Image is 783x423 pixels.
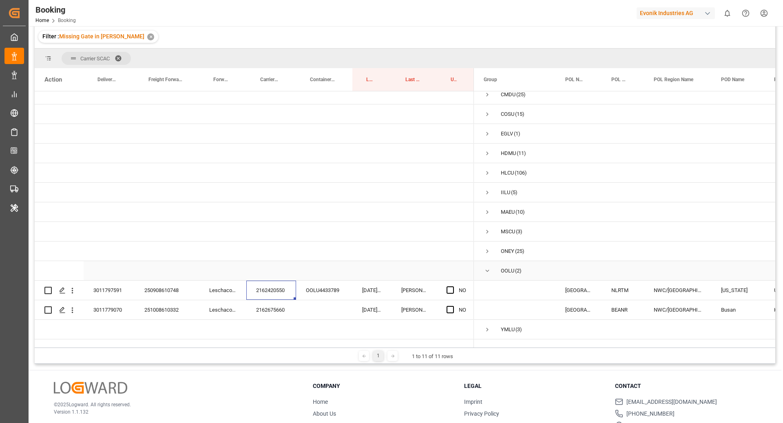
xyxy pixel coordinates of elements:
p: © 2025 Logward. All rights reserved. [54,401,292,408]
span: Last Opened By [405,77,420,82]
span: POL Name [565,77,584,82]
div: Press SPACE to select this row. [35,144,474,163]
span: Last Opened Date [366,77,374,82]
div: Leschaco Bremen [199,300,246,319]
div: Evonik Industries AG [637,7,715,19]
div: Press SPACE to select this row. [35,183,474,202]
div: Action [44,76,62,83]
div: BEANR [602,300,644,319]
button: show 0 new notifications [718,4,737,22]
span: POL Locode [611,77,627,82]
div: [GEOGRAPHIC_DATA] [555,300,602,319]
div: YMLU [501,320,515,339]
div: NLRTM [602,281,644,300]
div: [DATE] 10:04:27 [352,281,391,300]
div: OOLU [501,261,514,280]
div: CMDU [501,85,515,104]
a: Imprint [464,399,482,405]
div: Press SPACE to select this row. [35,202,474,222]
a: Privacy Policy [464,410,499,417]
div: ✕ [147,33,154,40]
div: Press SPACE to select this row. [35,281,474,300]
div: [PERSON_NAME] [391,300,437,319]
div: [PERSON_NAME] [391,281,437,300]
a: Home [35,18,49,23]
span: Filter : [42,33,59,40]
span: Update Last Opened By [451,77,457,82]
span: (25) [516,85,526,104]
div: MAEU [501,203,515,221]
div: 3011779070 [84,300,135,319]
span: [PHONE_NUMBER] [626,410,675,418]
div: Press SPACE to select this row. [35,163,474,183]
div: Press SPACE to select this row. [35,320,474,339]
span: Missing Gate in [PERSON_NAME] [59,33,144,40]
span: Carrier SCAC [80,55,110,62]
div: NWC/[GEOGRAPHIC_DATA] [GEOGRAPHIC_DATA] / [GEOGRAPHIC_DATA] [644,281,711,300]
div: Press SPACE to select this row. [35,241,474,261]
div: NO [459,301,466,319]
div: Press SPACE to select this row. [35,85,474,104]
div: Press SPACE to select this row. [35,222,474,241]
div: EGLV [501,124,513,143]
div: MSCU [501,222,515,241]
div: Press SPACE to select this row. [35,124,474,144]
h3: Contact [615,382,756,390]
span: Carrier Booking No. [260,77,279,82]
span: Group [484,77,497,82]
div: [DATE] 10:04:27 [352,300,391,319]
a: About Us [313,410,336,417]
span: (3) [515,320,522,339]
span: (5) [511,183,518,202]
div: NWC/[GEOGRAPHIC_DATA] [GEOGRAPHIC_DATA] / [GEOGRAPHIC_DATA] [644,300,711,319]
div: Press SPACE to select this row. [35,261,474,281]
a: Home [313,399,328,405]
div: Press SPACE to select this row. [35,104,474,124]
div: Busan [711,300,764,319]
p: Version 1.1.132 [54,408,292,416]
div: 2162675660 [246,300,296,319]
span: (10) [515,203,525,221]
span: (11) [517,144,526,163]
div: Leschaco Bremen [199,281,246,300]
div: 251008610332 [135,300,199,319]
span: (1) [514,124,520,143]
span: (2) [515,261,522,280]
div: NO [459,281,466,300]
div: Press SPACE to select this row. [35,300,474,320]
div: 2162420550 [246,281,296,300]
span: Container No. [310,77,335,82]
div: 250908610748 [135,281,199,300]
span: [EMAIL_ADDRESS][DOMAIN_NAME] [626,398,717,406]
div: HLCU [501,164,514,182]
span: Freight Forwarder's Reference No. [148,77,182,82]
div: ONEY [501,242,514,261]
span: POL Region Name [654,77,693,82]
div: IILU [501,183,510,202]
span: POD Name [721,77,744,82]
div: OOLU4433789 [296,281,352,300]
div: HDMU [501,144,516,163]
div: 1 to 11 of 11 rows [412,352,453,361]
span: Delivery No. [97,77,117,82]
span: (106) [515,164,527,182]
div: [GEOGRAPHIC_DATA] [555,281,602,300]
button: Evonik Industries AG [637,5,718,21]
div: [US_STATE] [711,281,764,300]
h3: Company [313,382,454,390]
img: Logward Logo [54,382,127,394]
div: Booking [35,4,76,16]
span: (3) [516,222,522,241]
div: COSU [501,105,514,124]
span: (25) [515,242,524,261]
h3: Legal [464,382,605,390]
button: Help Center [737,4,755,22]
span: Forwarder Name [213,77,229,82]
div: 3011797591 [84,281,135,300]
span: (15) [515,105,524,124]
div: 1 [373,351,383,361]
